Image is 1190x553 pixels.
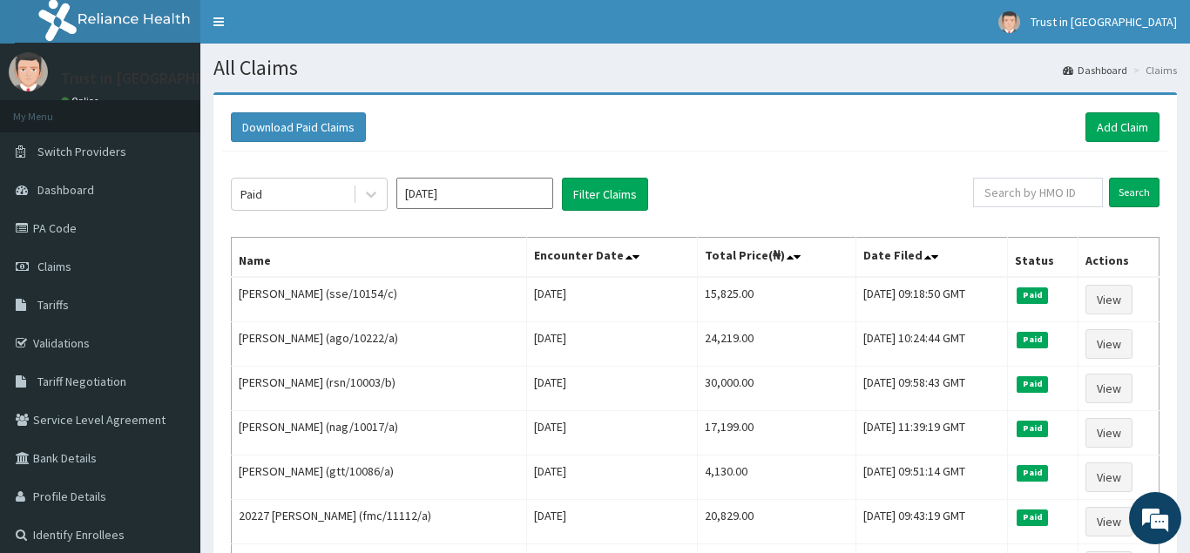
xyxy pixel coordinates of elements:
[37,374,126,389] span: Tariff Negotiation
[698,500,855,544] td: 20,829.00
[855,367,1008,411] td: [DATE] 09:58:43 GMT
[855,411,1008,455] td: [DATE] 11:39:19 GMT
[232,455,527,500] td: [PERSON_NAME] (gtt/10086/a)
[1017,332,1048,347] span: Paid
[9,52,48,91] img: User Image
[1017,465,1048,481] span: Paid
[232,500,527,544] td: 20227 [PERSON_NAME] (fmc/11112/a)
[1085,374,1133,403] a: View
[698,411,855,455] td: 17,199.00
[61,95,103,107] a: Online
[855,322,1008,367] td: [DATE] 10:24:44 GMT
[231,112,366,142] button: Download Paid Claims
[37,144,126,159] span: Switch Providers
[1017,287,1048,303] span: Paid
[1085,462,1133,492] a: View
[232,411,527,455] td: [PERSON_NAME] (nag/10017/a)
[527,411,698,455] td: [DATE]
[527,367,698,411] td: [DATE]
[37,259,71,274] span: Claims
[61,71,260,86] p: Trust in [GEOGRAPHIC_DATA]
[1017,376,1048,392] span: Paid
[855,455,1008,500] td: [DATE] 09:51:14 GMT
[1085,285,1133,314] a: View
[232,238,527,278] th: Name
[527,238,698,278] th: Encounter Date
[1017,421,1048,436] span: Paid
[1078,238,1160,278] th: Actions
[1008,238,1078,278] th: Status
[562,178,648,211] button: Filter Claims
[1129,63,1177,78] li: Claims
[698,455,855,500] td: 4,130.00
[396,178,553,209] input: Select Month and Year
[527,500,698,544] td: [DATE]
[1085,507,1133,536] a: View
[240,185,262,203] div: Paid
[527,455,698,500] td: [DATE]
[37,297,69,313] span: Tariffs
[855,500,1008,544] td: [DATE] 09:43:19 GMT
[698,238,855,278] th: Total Price(₦)
[213,57,1177,79] h1: All Claims
[232,277,527,322] td: [PERSON_NAME] (sse/10154/c)
[698,367,855,411] td: 30,000.00
[1031,14,1177,30] span: Trust in [GEOGRAPHIC_DATA]
[232,322,527,367] td: [PERSON_NAME] (ago/10222/a)
[37,182,94,198] span: Dashboard
[1017,509,1048,525] span: Paid
[527,322,698,367] td: [DATE]
[232,367,527,411] td: [PERSON_NAME] (rsn/10003/b)
[1085,418,1133,448] a: View
[698,322,855,367] td: 24,219.00
[855,277,1008,322] td: [DATE] 09:18:50 GMT
[1085,329,1133,359] a: View
[1109,178,1160,207] input: Search
[973,178,1103,207] input: Search by HMO ID
[855,238,1008,278] th: Date Filed
[698,277,855,322] td: 15,825.00
[1063,63,1127,78] a: Dashboard
[1085,112,1160,142] a: Add Claim
[998,11,1020,33] img: User Image
[527,277,698,322] td: [DATE]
